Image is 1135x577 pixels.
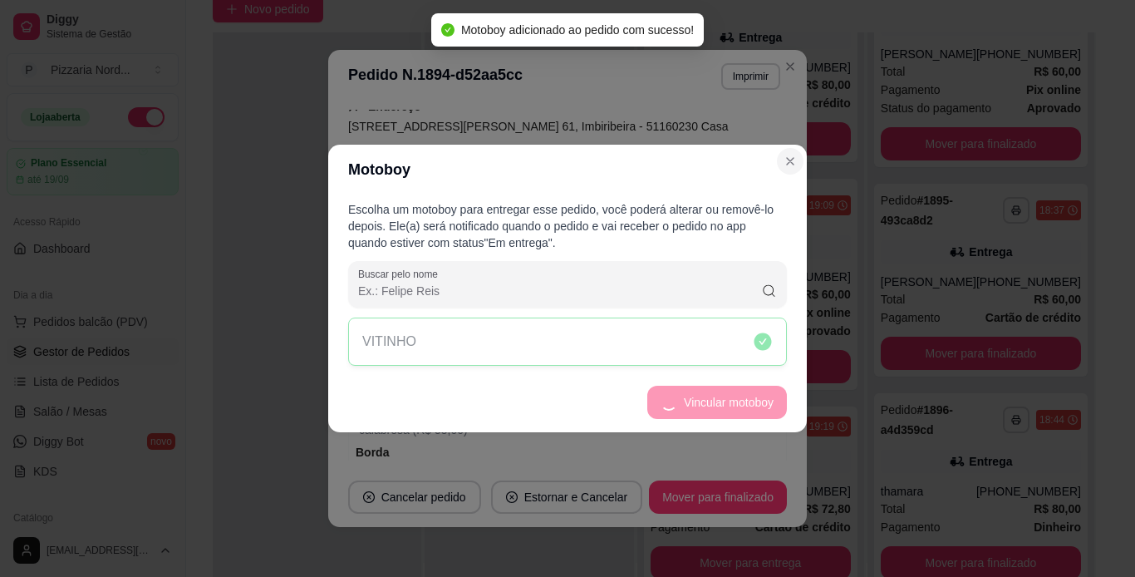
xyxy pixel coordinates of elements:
[328,145,807,195] header: Motoboy
[348,201,787,251] p: Escolha um motoboy para entregar esse pedido, você poderá alterar ou removê-lo depois. Ele(a) ser...
[777,148,803,175] button: Close
[461,23,694,37] span: Motoboy adicionado ao pedido com sucesso!
[362,332,416,352] p: VITINHO
[358,267,444,281] label: Buscar pelo nome
[358,283,761,299] input: Buscar pelo nome
[441,23,454,37] span: check-circle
